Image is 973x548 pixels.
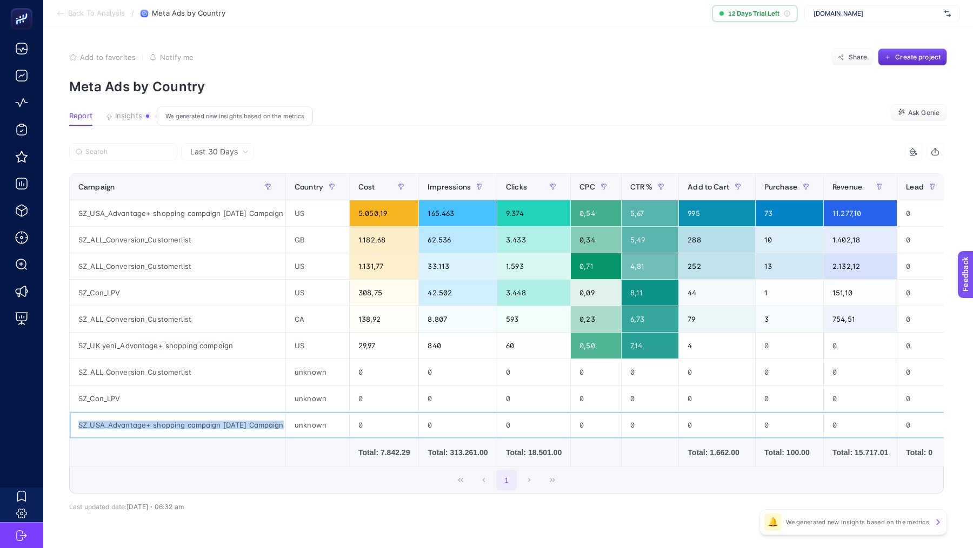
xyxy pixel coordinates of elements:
[824,306,897,332] div: 754,51
[70,359,285,385] div: SZ_ALL_Conversion_Customerlist
[630,182,653,191] span: CTR %
[428,182,471,191] span: Impressions
[286,385,349,411] div: unknown
[756,227,823,253] div: 10
[78,182,115,191] span: Campaign
[69,79,947,94] p: Meta Ads by Country
[80,53,136,62] span: Add to favorites
[897,359,950,385] div: 0
[764,447,815,458] div: Total: 100.00
[824,385,897,411] div: 0
[69,53,136,62] button: Add to favorites
[350,359,418,385] div: 0
[428,447,488,458] div: Total: 313.261.00
[824,333,897,358] div: 0
[764,513,782,531] div: 🔔
[832,447,888,458] div: Total: 15.717.01
[497,333,570,358] div: 60
[756,280,823,306] div: 1
[497,385,570,411] div: 0
[908,109,939,117] span: Ask Genie
[358,182,375,191] span: Cost
[622,359,679,385] div: 0
[571,359,621,385] div: 0
[68,9,125,18] span: Back To Analysis
[571,253,621,279] div: 0,71
[286,253,349,279] div: US
[506,447,562,458] div: Total: 18.501.00
[897,333,950,358] div: 0
[897,253,950,279] div: 0
[622,280,679,306] div: 8,11
[756,359,823,385] div: 0
[764,182,797,191] span: Purchase
[622,227,679,253] div: 5,49
[286,359,349,385] div: unknown
[419,227,497,253] div: 62.536
[70,385,285,411] div: SZ_Con_LPV
[897,280,950,306] div: 0
[622,200,679,226] div: 5,67
[679,280,755,306] div: 44
[756,385,823,411] div: 0
[295,182,323,191] span: Country
[350,253,418,279] div: 1.131,77
[160,53,194,62] span: Notify me
[350,333,418,358] div: 29,97
[756,412,823,438] div: 0
[679,200,755,226] div: 995
[679,227,755,253] div: 288
[6,3,41,12] span: Feedback
[849,53,868,62] span: Share
[70,200,285,226] div: SZ_USA_Advantage+ shopping campaign [DATE] Campaign
[497,200,570,226] div: 9.374
[286,306,349,332] div: CA
[85,148,171,156] input: Search
[286,280,349,306] div: US
[358,447,410,458] div: Total: 7.842.29
[157,106,313,126] div: We generated new insights based on the metrics
[728,9,779,18] span: 12 Days Trial Left
[350,385,418,411] div: 0
[70,333,285,358] div: SZ_UK yeni_Advantage+ shopping campaign
[679,412,755,438] div: 0
[190,146,238,157] span: Last 30 Days
[756,306,823,332] div: 3
[688,447,747,458] div: Total: 1.662.00
[824,412,897,438] div: 0
[69,160,944,511] div: Last 30 Days
[679,359,755,385] div: 0
[906,447,941,458] div: Total: 0
[571,306,621,332] div: 0,23
[897,200,950,226] div: 0
[824,280,897,306] div: 151,10
[350,280,418,306] div: 308,75
[286,200,349,226] div: US
[897,385,950,411] div: 0
[497,280,570,306] div: 3.448
[824,253,897,279] div: 2.132,12
[350,227,418,253] div: 1.182,68
[622,306,679,332] div: 6,73
[571,227,621,253] div: 0,34
[70,253,285,279] div: SZ_ALL_Conversion_Customerlist
[890,104,947,121] button: Ask Genie
[69,112,92,120] span: Report
[622,385,679,411] div: 0
[814,9,940,18] span: [DOMAIN_NAME]
[115,112,142,120] span: Insights
[756,253,823,279] div: 13
[350,412,418,438] div: 0
[906,182,924,191] span: Lead
[622,253,679,279] div: 4,81
[756,333,823,358] div: 0
[419,306,497,332] div: 8.807
[679,306,755,332] div: 79
[786,518,929,526] p: We generated new insights based on the metrics
[286,333,349,358] div: US
[286,412,349,438] div: unknown
[679,253,755,279] div: 252
[579,182,595,191] span: CPC
[679,385,755,411] div: 0
[149,53,194,62] button: Notify me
